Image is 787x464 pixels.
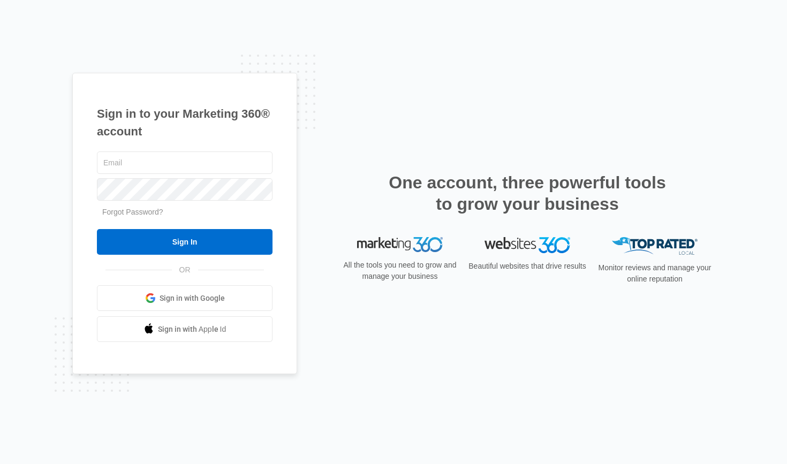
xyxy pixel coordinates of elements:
[467,261,587,272] p: Beautiful websites that drive results
[97,105,273,140] h1: Sign in to your Marketing 360® account
[160,293,225,304] span: Sign in with Google
[102,208,163,216] a: Forgot Password?
[485,237,570,253] img: Websites 360
[340,260,460,282] p: All the tools you need to grow and manage your business
[385,172,669,215] h2: One account, three powerful tools to grow your business
[172,264,198,276] span: OR
[97,229,273,255] input: Sign In
[97,151,273,174] input: Email
[97,316,273,342] a: Sign in with Apple Id
[97,285,273,311] a: Sign in with Google
[595,262,715,285] p: Monitor reviews and manage your online reputation
[612,237,698,255] img: Top Rated Local
[158,324,226,335] span: Sign in with Apple Id
[357,237,443,252] img: Marketing 360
